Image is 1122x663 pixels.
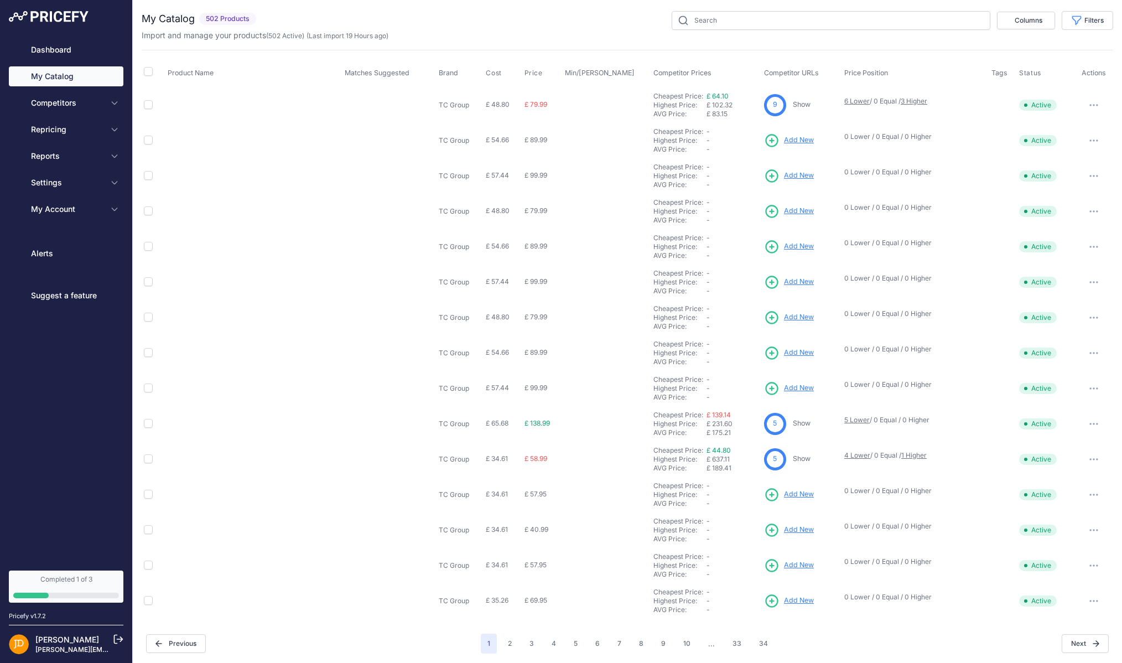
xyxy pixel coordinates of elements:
[844,451,980,460] p: / 0 Equal /
[653,92,703,100] a: Cheapest Price:
[707,411,731,419] a: £ 139.14
[844,168,980,177] p: 0 Lower / 0 Equal / 0 Higher
[844,593,980,602] p: 0 Lower / 0 Equal / 0 Higher
[9,120,123,139] button: Repricing
[481,634,497,654] span: 1
[486,419,508,427] span: £ 65.68
[439,136,481,145] p: TC Group
[707,375,710,384] span: -
[439,526,481,535] p: TC Group
[773,418,777,429] span: 5
[997,12,1055,29] button: Columns
[486,454,508,463] span: £ 34.61
[653,101,707,110] div: Highest Price:
[653,393,707,402] div: AVG Price:
[1019,135,1057,146] span: Active
[439,384,481,393] p: TC Group
[9,244,123,263] a: Alerts
[524,100,547,108] span: £ 79.99
[307,32,388,40] span: (Last import 19 Hours ago)
[653,322,707,331] div: AVG Price:
[439,419,481,428] p: TC Group
[653,207,707,216] div: Highest Price:
[707,490,710,499] span: -
[439,101,481,110] p: TC Group
[524,419,550,427] span: £ 138.99
[764,274,814,290] a: Add New
[1062,634,1109,653] button: Next
[1019,206,1057,217] span: Active
[707,242,710,251] span: -
[655,634,672,654] button: Go to page 9
[653,69,711,77] span: Competitor Prices
[439,455,481,464] p: TC Group
[1019,241,1057,252] span: Active
[486,277,509,286] span: £ 57.44
[707,322,710,330] span: -
[707,269,710,277] span: -
[707,570,710,578] span: -
[486,490,508,498] span: £ 34.61
[784,170,814,181] span: Add New
[653,446,703,454] a: Cheapest Price:
[653,340,703,348] a: Cheapest Price:
[501,634,518,654] button: Go to page 2
[707,535,710,543] span: -
[35,635,99,644] a: [PERSON_NAME]
[653,251,707,260] div: AVG Price:
[523,634,541,654] button: Go to page 3
[1019,100,1057,111] span: Active
[9,93,123,113] button: Competitors
[486,69,501,77] span: Cost
[486,384,509,392] span: £ 57.44
[707,145,710,153] span: -
[1019,525,1057,536] span: Active
[486,100,510,108] span: £ 48.80
[199,13,256,25] span: 502 Products
[844,522,980,531] p: 0 Lower / 0 Equal / 0 Higher
[439,242,481,251] p: TC Group
[524,454,547,463] span: £ 58.99
[764,204,814,219] a: Add New
[524,596,547,604] span: £ 69.95
[439,490,481,499] p: TC Group
[784,383,814,393] span: Add New
[844,557,980,566] p: 0 Lower / 0 Equal / 0 Higher
[707,180,710,189] span: -
[9,199,123,219] button: My Account
[784,489,814,500] span: Add New
[142,11,195,27] h2: My Catalog
[486,313,510,321] span: £ 48.80
[901,97,927,105] a: 3 Higher
[844,309,980,318] p: 0 Lower / 0 Equal / 0 Higher
[764,168,814,184] a: Add New
[9,571,123,603] a: Completed 1 of 3
[653,552,703,561] a: Cheapest Price:
[707,313,710,322] span: -
[844,274,980,283] p: 0 Lower / 0 Equal / 0 Higher
[707,588,710,596] span: -
[9,66,123,86] a: My Catalog
[844,97,980,106] p: / 0 Equal /
[524,348,547,356] span: £ 89.99
[784,206,814,216] span: Add New
[524,242,547,250] span: £ 89.99
[524,525,548,533] span: £ 40.99
[707,110,760,118] div: £ 83.15
[707,340,710,348] span: -
[773,454,777,464] span: 5
[1019,418,1057,429] span: Active
[784,277,814,287] span: Add New
[764,69,819,77] span: Competitor URLs
[653,198,703,206] a: Cheapest Price:
[764,558,814,573] a: Add New
[707,384,710,392] span: -
[653,287,707,296] div: AVG Price:
[793,419,811,427] a: Show
[142,30,388,41] p: Import and manage your products
[439,69,458,77] span: Brand
[773,100,777,110] span: 9
[146,634,206,653] span: Previous
[707,499,710,507] span: -
[844,345,980,354] p: 0 Lower / 0 Equal / 0 Higher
